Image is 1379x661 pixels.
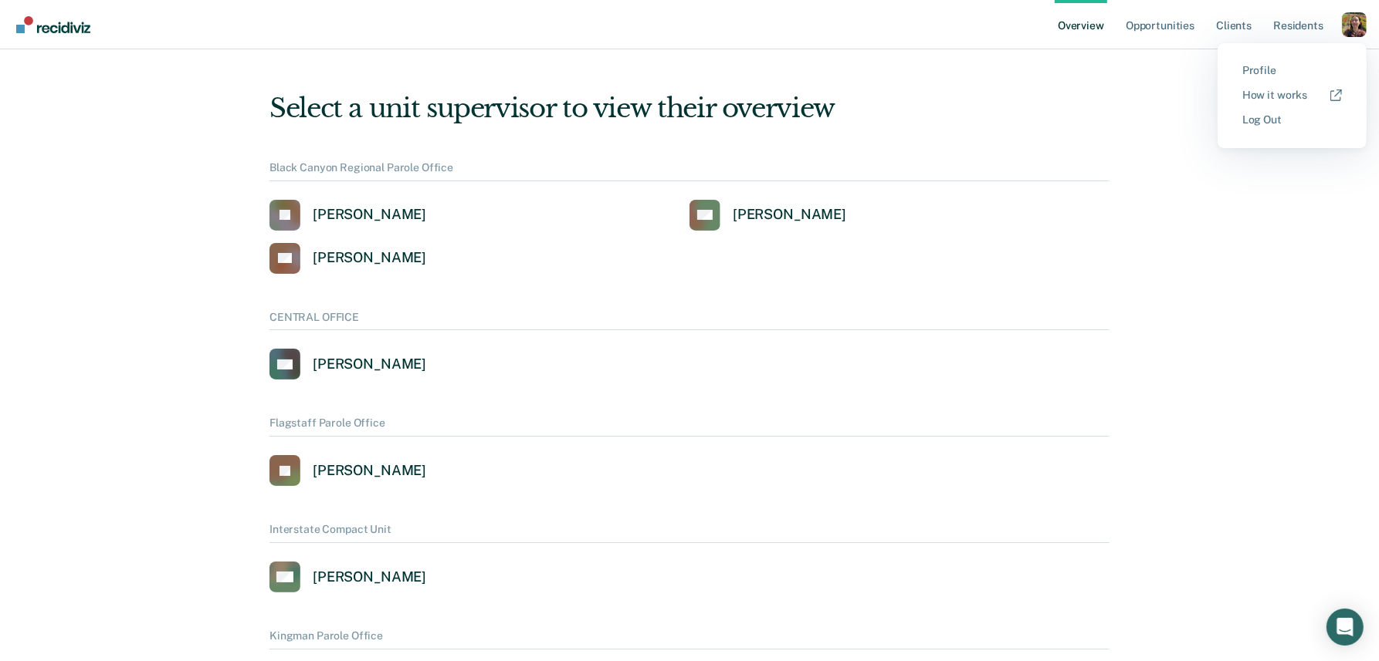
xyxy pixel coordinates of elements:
div: [PERSON_NAME] [313,356,426,373]
div: Black Canyon Regional Parole Office [269,161,1110,181]
a: Log Out [1242,113,1342,126]
div: [PERSON_NAME] [313,568,426,586]
a: [PERSON_NAME] [689,200,846,231]
div: Interstate Compact Unit [269,523,1110,543]
div: Profile menu [1218,43,1367,148]
div: [PERSON_NAME] [313,249,426,267]
img: Recidiviz [16,16,90,33]
a: [PERSON_NAME] [269,349,426,379]
a: [PERSON_NAME] [269,200,426,231]
a: Profile [1242,64,1342,77]
div: [PERSON_NAME] [733,206,846,224]
a: [PERSON_NAME] [269,243,426,274]
div: Open Intercom Messenger [1326,609,1364,646]
a: How it works [1242,89,1342,102]
button: Profile dropdown button [1342,12,1367,37]
a: [PERSON_NAME] [269,562,426,592]
div: Kingman Parole Office [269,629,1110,649]
div: [PERSON_NAME] [313,206,426,224]
div: CENTRAL OFFICE [269,311,1110,331]
a: [PERSON_NAME] [269,455,426,486]
div: [PERSON_NAME] [313,462,426,480]
div: Flagstaff Parole Office [269,416,1110,437]
div: Select a unit supervisor to view their overview [269,93,1110,124]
